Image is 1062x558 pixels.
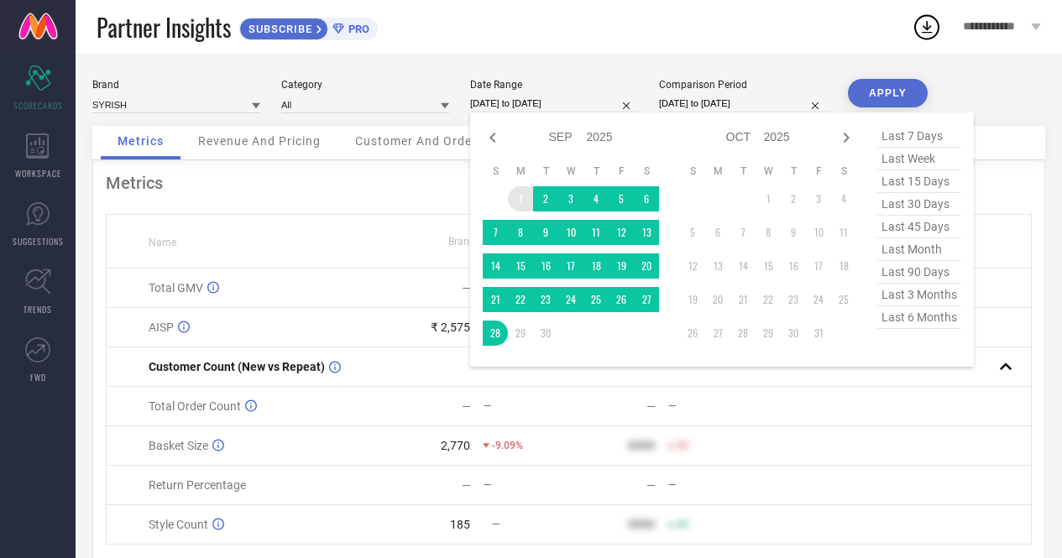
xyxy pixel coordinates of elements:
[668,479,753,491] div: —
[483,287,508,312] td: Sun Sep 21 2025
[149,360,325,373] span: Customer Count (New vs Repeat)
[628,439,655,452] div: 9999
[118,134,164,148] span: Metrics
[609,220,634,245] td: Fri Sep 12 2025
[877,261,961,284] span: last 90 days
[877,284,961,306] span: last 3 months
[558,164,583,178] th: Wednesday
[634,287,659,312] td: Sat Sep 27 2025
[806,164,831,178] th: Friday
[877,125,961,148] span: last 7 days
[756,186,781,211] td: Wed Oct 01 2025
[281,79,449,91] div: Category
[756,220,781,245] td: Wed Oct 08 2025
[831,186,856,211] td: Sat Oct 04 2025
[483,220,508,245] td: Sun Sep 07 2025
[806,253,831,279] td: Fri Oct 17 2025
[583,220,609,245] td: Thu Sep 11 2025
[806,321,831,346] td: Fri Oct 31 2025
[877,148,961,170] span: last week
[462,281,471,295] div: —
[483,253,508,279] td: Sun Sep 14 2025
[756,287,781,312] td: Wed Oct 22 2025
[558,220,583,245] td: Wed Sep 10 2025
[659,79,827,91] div: Comparison Period
[15,167,61,180] span: WORKSPACE
[448,236,504,248] span: Brand Value
[106,173,1032,193] div: Metrics
[836,128,856,148] div: Next month
[806,186,831,211] td: Fri Oct 03 2025
[149,321,174,334] span: AISP
[677,440,688,451] span: 50
[756,321,781,346] td: Wed Oct 29 2025
[355,134,484,148] span: Customer And Orders
[583,253,609,279] td: Thu Sep 18 2025
[646,399,656,413] div: —
[239,13,378,40] a: SUBSCRIBEPRO
[634,186,659,211] td: Sat Sep 06 2025
[484,400,568,412] div: —
[877,170,961,193] span: last 15 days
[680,164,705,178] th: Sunday
[462,478,471,492] div: —
[533,164,558,178] th: Tuesday
[508,321,533,346] td: Mon Sep 29 2025
[470,79,638,91] div: Date Range
[730,164,756,178] th: Tuesday
[831,164,856,178] th: Saturday
[628,518,655,531] div: 9999
[609,287,634,312] td: Fri Sep 26 2025
[877,238,961,261] span: last month
[558,287,583,312] td: Wed Sep 24 2025
[149,399,241,413] span: Total Order Count
[705,321,730,346] td: Mon Oct 27 2025
[877,216,961,238] span: last 45 days
[462,399,471,413] div: —
[756,253,781,279] td: Wed Oct 15 2025
[634,253,659,279] td: Sat Sep 20 2025
[781,287,806,312] td: Thu Oct 23 2025
[149,237,176,248] span: Name
[149,281,203,295] span: Total GMV
[508,220,533,245] td: Mon Sep 08 2025
[13,99,63,112] span: SCORECARDS
[533,253,558,279] td: Tue Sep 16 2025
[441,439,470,452] div: 2,770
[149,439,208,452] span: Basket Size
[483,128,503,148] div: Previous month
[609,164,634,178] th: Friday
[705,253,730,279] td: Mon Oct 13 2025
[558,253,583,279] td: Wed Sep 17 2025
[533,287,558,312] td: Tue Sep 23 2025
[831,220,856,245] td: Sat Oct 11 2025
[680,220,705,245] td: Sun Oct 05 2025
[609,186,634,211] td: Fri Sep 05 2025
[484,479,568,491] div: —
[680,287,705,312] td: Sun Oct 19 2025
[912,12,942,42] div: Open download list
[508,253,533,279] td: Mon Sep 15 2025
[470,95,638,112] input: Select date range
[646,478,656,492] div: —
[848,79,928,107] button: APPLY
[705,287,730,312] td: Mon Oct 20 2025
[634,220,659,245] td: Sat Sep 13 2025
[492,440,523,451] span: -9.09%
[508,186,533,211] td: Mon Sep 01 2025
[668,400,753,412] div: —
[97,10,231,44] span: Partner Insights
[533,220,558,245] td: Tue Sep 09 2025
[781,186,806,211] td: Thu Oct 02 2025
[30,371,46,383] span: FWD
[344,23,369,35] span: PRO
[508,287,533,312] td: Mon Sep 22 2025
[483,321,508,346] td: Sun Sep 28 2025
[240,23,317,35] span: SUBSCRIBE
[831,287,856,312] td: Sat Oct 25 2025
[533,186,558,211] td: Tue Sep 02 2025
[806,287,831,312] td: Fri Oct 24 2025
[877,306,961,329] span: last 6 months
[483,164,508,178] th: Sunday
[877,193,961,216] span: last 30 days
